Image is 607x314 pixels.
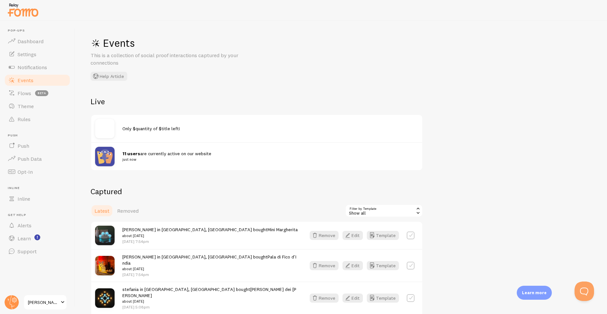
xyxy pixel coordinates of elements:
small: about [DATE] [122,298,298,304]
span: Notifications [18,64,47,70]
span: [PERSON_NAME] Luminarie [28,298,59,306]
div: Show all [345,204,423,217]
a: Alerts [4,219,71,232]
a: Support [4,245,71,258]
a: Rules [4,113,71,126]
span: Settings [18,51,36,57]
a: Edit [342,261,367,270]
span: Only $quantity of $title left! [122,126,180,132]
a: Opt-In [4,165,71,178]
a: Edit [342,294,367,303]
button: Template [367,231,399,240]
a: Push [4,139,71,152]
span: Learn [18,235,31,242]
span: are currently active on our website [122,151,411,163]
h2: Live [91,96,423,107]
img: MarianoLight-luminarie-puglia-salento-da-parete-pala-di-fico-d-india_small.jpg [95,256,115,275]
div: Learn more [517,286,552,300]
span: Opt-In [18,169,33,175]
a: Flows beta [4,87,71,100]
a: Pala di Fico d'India [122,254,296,266]
span: Alerts [18,222,31,229]
span: Push [8,133,71,138]
span: Support [18,248,37,255]
a: Latest [91,204,113,217]
a: Push Data [4,152,71,165]
img: no_image.svg [95,119,115,138]
h2: Captured [91,186,423,196]
img: MarianoLight-luminarie-puglia-salento-novita-da-parete-Giglio-dei-Saraceni_small.jpg [95,288,115,308]
small: about [DATE] [122,266,298,272]
span: Theme [18,103,34,109]
a: Edit [342,231,367,240]
p: Learn more [522,290,547,296]
iframe: Help Scout Beacon - Open [575,282,594,301]
button: Edit [342,294,363,303]
a: Learn [4,232,71,245]
span: Push [18,143,29,149]
span: [PERSON_NAME] in [GEOGRAPHIC_DATA], [GEOGRAPHIC_DATA] bought [122,254,298,272]
a: Removed [113,204,142,217]
button: Template [367,261,399,270]
span: [PERSON_NAME] in [GEOGRAPHIC_DATA], [GEOGRAPHIC_DATA] bought [122,227,298,239]
span: beta [35,90,48,96]
span: Flows [18,90,31,96]
a: [PERSON_NAME] dei [PERSON_NAME] [122,286,296,298]
span: Inline [18,195,30,202]
p: This is a collection of social proof interactions captured by your connections [91,52,246,67]
span: Inline [8,186,71,190]
span: Dashboard [18,38,43,44]
span: Removed [117,207,139,214]
button: Help Article [91,72,127,81]
button: Edit [342,261,363,270]
p: [DATE] 7:54pm [122,272,298,277]
a: Events [4,74,71,87]
a: [PERSON_NAME] Luminarie [23,295,67,310]
a: Theme [4,100,71,113]
button: Remove [310,261,339,270]
span: Rules [18,116,31,122]
span: stefania in [GEOGRAPHIC_DATA], [GEOGRAPHIC_DATA] bought [122,286,298,305]
img: MarianoLight-luminarie-puglia-salento-offerte-da-tavolo-mini-margherita-1_small.jpg [95,226,115,245]
span: Push Data [18,156,42,162]
p: [DATE] 5:08pm [122,304,298,310]
p: [DATE] 7:54pm [122,239,298,244]
button: Template [367,294,399,303]
button: Remove [310,294,339,303]
small: just now [122,157,411,162]
button: Remove [310,231,339,240]
a: Settings [4,48,71,61]
span: Get Help [8,213,71,217]
a: Inline [4,192,71,205]
a: Dashboard [4,35,71,48]
small: about [DATE] [122,233,298,239]
svg: <p>Watch New Feature Tutorials!</p> [34,234,40,240]
a: Notifications [4,61,71,74]
span: Latest [94,207,109,214]
span: Pop-ups [8,29,71,33]
a: Mini Margherita [267,227,298,232]
span: Events [18,77,33,83]
h1: Events [91,36,285,50]
button: Edit [342,231,363,240]
img: fomo-relay-logo-orange.svg [7,2,39,18]
img: pageviews.png [95,147,115,166]
strong: 11 users [122,151,140,157]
